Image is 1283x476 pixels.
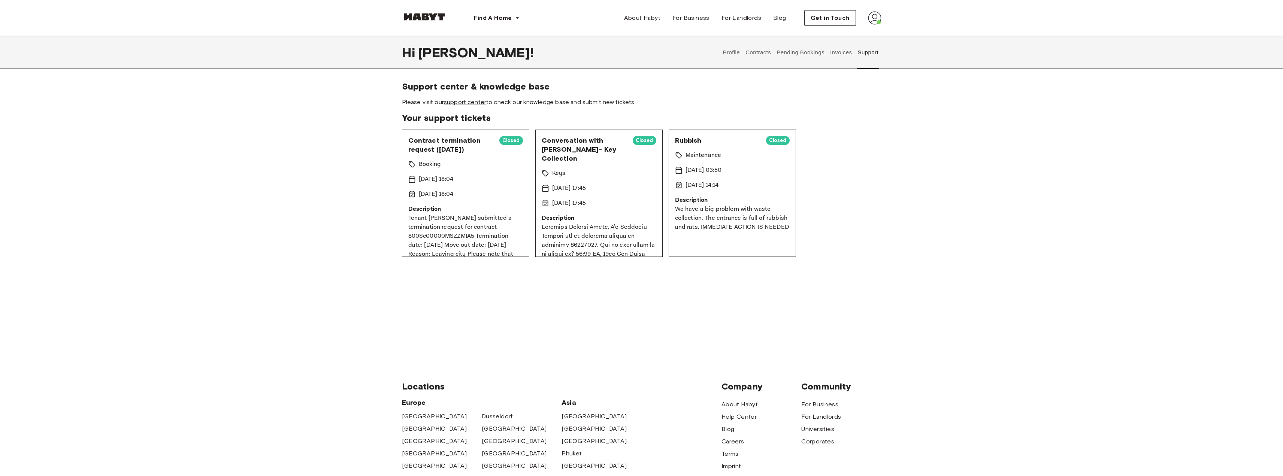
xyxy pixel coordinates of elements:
[686,181,719,190] p: [DATE] 14:14
[720,36,881,69] div: user profile tabs
[801,400,838,409] a: For Business
[482,437,547,446] a: [GEOGRAPHIC_DATA]
[562,461,627,470] a: [GEOGRAPHIC_DATA]
[552,184,586,193] p: [DATE] 17:45
[408,214,523,286] p: Tenant [PERSON_NAME] submitted a termination request for contract 800Sc00000MSZZMIA5 Termination ...
[402,461,467,470] a: [GEOGRAPHIC_DATA]
[444,98,486,106] a: support center
[474,13,512,22] span: Find A Home
[721,400,758,409] a: About Habyt
[562,449,582,458] a: Phuket
[721,449,739,458] a: Terms
[402,112,881,124] span: Your support tickets
[745,36,772,69] button: Contracts
[562,437,627,446] a: [GEOGRAPHIC_DATA]
[562,412,627,421] a: [GEOGRAPHIC_DATA]
[801,381,881,392] span: Community
[715,10,767,25] a: For Landlords
[686,151,721,160] p: Maintenance
[868,11,881,25] img: avatar
[552,199,586,208] p: [DATE] 17:45
[675,205,790,232] p: We have a big problem with waste collection. The entrance is full of rubbish and rats. IMMEDIATE ...
[624,13,660,22] span: About Habyt
[721,425,735,434] a: Blog
[776,36,826,69] button: Pending Bookings
[482,461,547,470] a: [GEOGRAPHIC_DATA]
[402,398,562,407] span: Europe
[402,381,721,392] span: Locations
[721,462,741,471] a: Imprint
[562,398,641,407] span: Asia
[408,136,493,154] span: Contract termination request ([DATE])
[542,136,627,163] span: Conversation with [PERSON_NAME]- Key Collection
[468,10,526,25] button: Find A Home
[804,10,856,26] button: Get in Touch
[721,13,761,22] span: For Landlords
[675,136,760,145] span: Rubbish
[829,36,853,69] button: Invoices
[419,190,454,199] p: [DATE] 18:04
[402,437,467,446] a: [GEOGRAPHIC_DATA]
[499,137,523,144] span: Closed
[801,412,841,421] a: For Landlords
[542,214,656,223] p: Description
[482,424,547,433] a: [GEOGRAPHIC_DATA]
[419,175,454,184] p: [DATE] 18:04
[675,196,790,205] p: Description
[419,160,441,169] p: Booking
[402,45,418,60] span: Hi
[686,166,722,175] p: [DATE] 03:50
[402,424,467,433] a: [GEOGRAPHIC_DATA]
[402,81,881,92] span: Support center & knowledge base
[402,449,467,458] a: [GEOGRAPHIC_DATA]
[552,169,566,178] p: Keys
[767,10,792,25] a: Blog
[811,13,850,22] span: Get in Touch
[766,137,790,144] span: Closed
[666,10,715,25] a: For Business
[857,36,880,69] button: Support
[722,36,741,69] button: Profile
[721,437,744,446] a: Careers
[482,412,513,421] a: Dusseldorf
[402,98,881,106] span: Please visit our to check our knowledge base and submit new tickets.
[721,412,757,421] a: Help Center
[402,412,467,421] a: [GEOGRAPHIC_DATA]
[482,449,547,458] a: [GEOGRAPHIC_DATA]
[633,137,656,144] span: Closed
[408,205,523,214] p: Description
[801,437,834,446] a: Corporates
[402,13,447,21] img: Habyt
[721,381,801,392] span: Company
[418,45,534,60] span: [PERSON_NAME] !
[773,13,786,22] span: Blog
[672,13,709,22] span: For Business
[801,425,834,434] a: Universities
[618,10,666,25] a: About Habyt
[562,424,627,433] a: [GEOGRAPHIC_DATA]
